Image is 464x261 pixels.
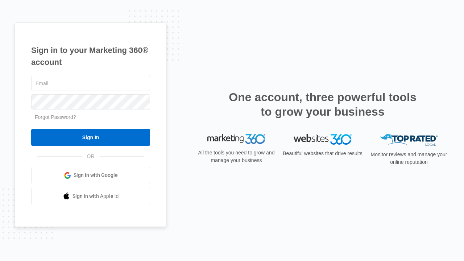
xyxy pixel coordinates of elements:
[380,134,438,146] img: Top Rated Local
[31,167,150,184] a: Sign in with Google
[82,153,100,160] span: OR
[196,149,277,164] p: All the tools you need to grow and manage your business
[74,171,118,179] span: Sign in with Google
[31,129,150,146] input: Sign In
[227,90,419,119] h2: One account, three powerful tools to grow your business
[72,192,119,200] span: Sign in with Apple Id
[31,44,150,68] h1: Sign in to your Marketing 360® account
[31,188,150,205] a: Sign in with Apple Id
[207,134,265,144] img: Marketing 360
[294,134,352,145] img: Websites 360
[368,151,449,166] p: Monitor reviews and manage your online reputation
[282,150,363,157] p: Beautiful websites that drive results
[35,114,76,120] a: Forgot Password?
[31,76,150,91] input: Email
